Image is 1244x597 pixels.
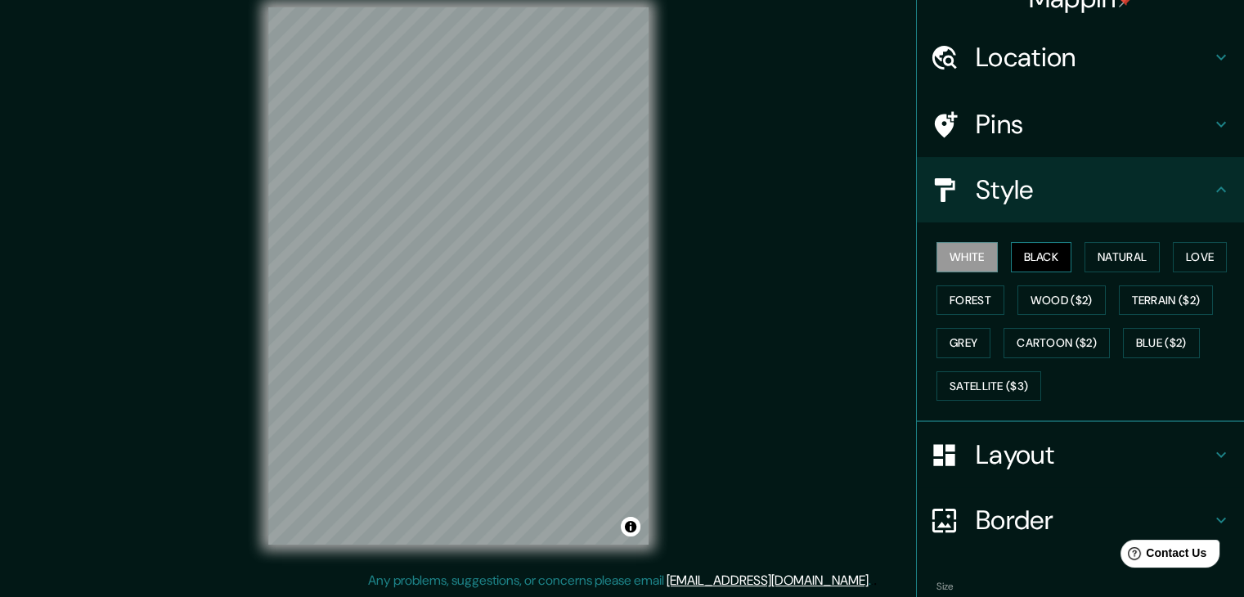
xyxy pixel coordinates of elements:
button: Satellite ($3) [936,371,1041,402]
button: Black [1011,242,1072,272]
h4: Location [976,41,1211,74]
a: [EMAIL_ADDRESS][DOMAIN_NAME] [667,572,869,589]
button: Toggle attribution [621,517,640,536]
button: Grey [936,328,990,358]
div: Style [917,157,1244,222]
h4: Style [976,173,1211,206]
button: Terrain ($2) [1119,285,1214,316]
button: Blue ($2) [1123,328,1200,358]
button: Wood ($2) [1017,285,1106,316]
button: Natural [1085,242,1160,272]
div: . [871,571,873,590]
h4: Layout [976,438,1211,471]
div: Pins [917,92,1244,157]
button: Cartoon ($2) [1004,328,1110,358]
iframe: Help widget launcher [1098,533,1226,579]
button: White [936,242,998,272]
p: Any problems, suggestions, or concerns please email . [368,571,871,590]
h4: Pins [976,108,1211,141]
div: Layout [917,422,1244,487]
label: Size [936,580,954,594]
button: Love [1173,242,1227,272]
button: Forest [936,285,1004,316]
div: . [873,571,877,590]
div: Border [917,487,1244,553]
canvas: Map [268,7,649,545]
h4: Border [976,504,1211,536]
div: Location [917,25,1244,90]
